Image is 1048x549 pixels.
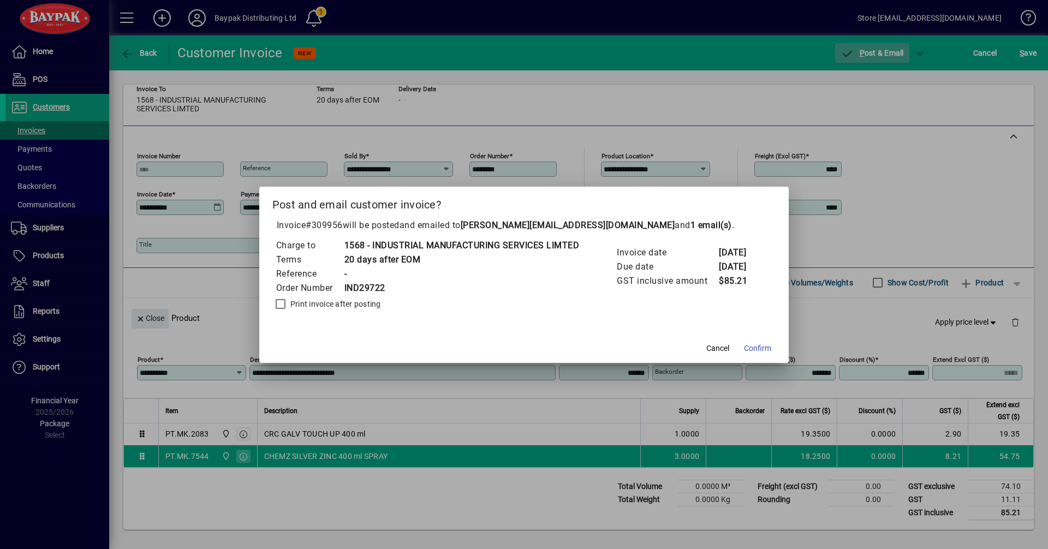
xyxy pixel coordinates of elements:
[400,220,732,230] span: and emailed to
[718,274,762,288] td: $85.21
[616,246,718,260] td: Invoice date
[461,220,675,230] b: [PERSON_NAME][EMAIL_ADDRESS][DOMAIN_NAME]
[616,274,718,288] td: GST inclusive amount
[740,339,776,359] button: Confirm
[616,260,718,274] td: Due date
[306,220,343,230] span: #309956
[276,267,344,281] td: Reference
[344,238,580,253] td: 1568 - INDUSTRIAL MANUFACTURING SERVICES LIMTED
[718,246,762,260] td: [DATE]
[276,281,344,295] td: Order Number
[344,281,580,295] td: IND29722
[276,253,344,267] td: Terms
[718,260,762,274] td: [DATE]
[675,220,732,230] span: and
[276,238,344,253] td: Charge to
[272,219,776,232] p: Invoice will be posted .
[744,343,771,354] span: Confirm
[259,187,789,218] h2: Post and email customer invoice?
[344,267,580,281] td: -
[344,253,580,267] td: 20 days after EOM
[690,220,732,230] b: 1 email(s)
[706,343,729,354] span: Cancel
[288,299,381,309] label: Print invoice after posting
[700,339,735,359] button: Cancel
